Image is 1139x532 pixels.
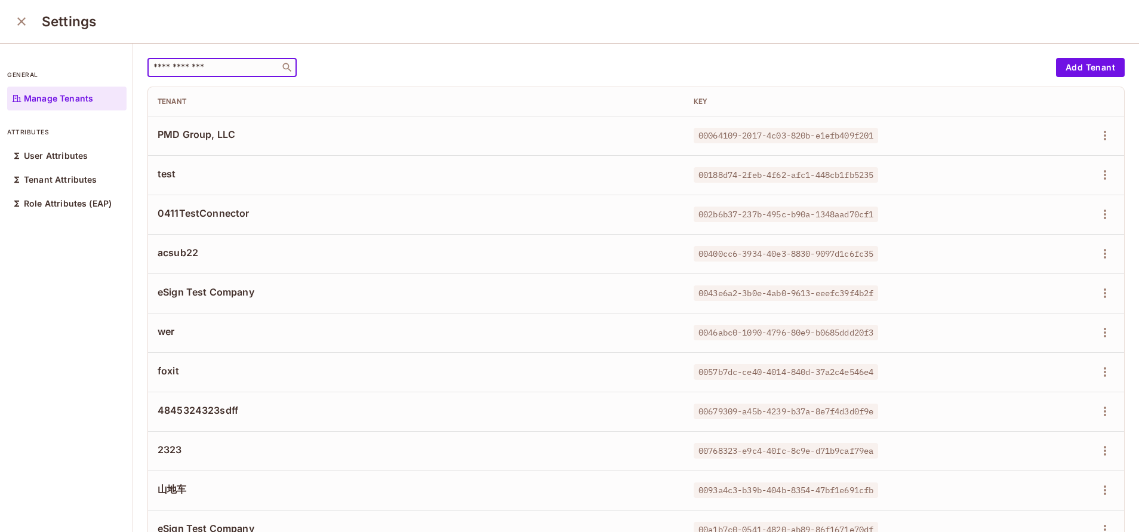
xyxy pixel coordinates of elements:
span: 00400cc6-3934-40e3-8830-9097d1c6fc35 [694,246,878,262]
span: 0057b7dc-ce40-4014-840d-37a2c4e546e4 [694,364,878,380]
button: close [10,10,33,33]
span: test [158,167,675,180]
span: acsub22 [158,246,675,259]
div: Tenant [158,97,675,106]
span: 山地车 [158,482,675,496]
span: foxit [158,364,675,377]
p: User Attributes [24,151,88,161]
p: general [7,70,127,79]
span: 0411TestConnector [158,207,675,220]
span: 00188d74-2feb-4f62-afc1-448cb1fb5235 [694,167,878,183]
span: 2323 [158,443,675,456]
span: wer [158,325,675,338]
span: 0093a4c3-b39b-404b-8354-47bf1e691cfb [694,482,878,498]
span: 0046abc0-1090-4796-80e9-b0685ddd20f3 [694,325,878,340]
p: Tenant Attributes [24,175,97,184]
span: 4845324323sdff [158,404,675,417]
span: 002b6b37-237b-495c-b90a-1348aad70cf1 [694,207,878,222]
p: Role Attributes (EAP) [24,199,112,208]
span: eSign Test Company [158,285,675,299]
span: 0043e6a2-3b0e-4ab0-9613-eeefc39f4b2f [694,285,878,301]
p: Manage Tenants [24,94,93,103]
span: 00768323-e9c4-40fc-8c9e-d71b9caf79ea [694,443,878,459]
button: Add Tenant [1056,58,1125,77]
span: PMD Group, LLC [158,128,675,141]
p: attributes [7,127,127,137]
span: 00064109-2017-4c03-820b-e1efb409f201 [694,128,878,143]
div: Key [694,97,983,106]
h3: Settings [42,13,96,30]
span: 00679309-a45b-4239-b37a-8e7f4d3d0f9e [694,404,878,419]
